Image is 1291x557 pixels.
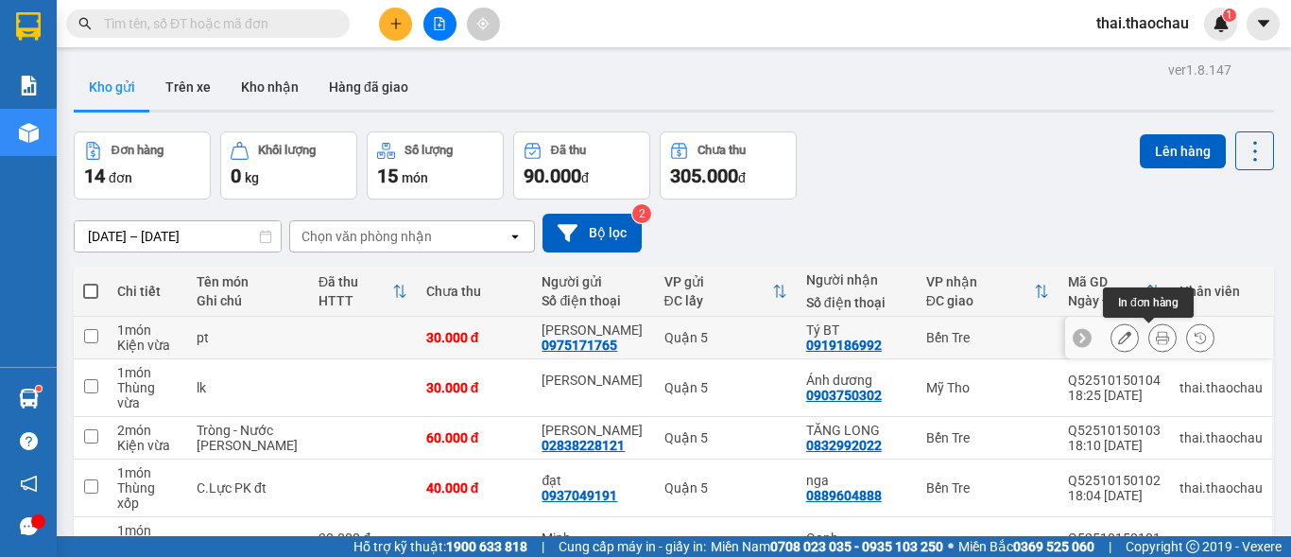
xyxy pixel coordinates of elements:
[770,539,943,554] strong: 0708 023 035 - 0935 103 250
[405,144,453,157] div: Số lượng
[75,221,281,252] input: Select a date range.
[806,488,882,503] div: 0889604888
[1068,388,1161,403] div: 18:25 [DATE]
[1179,480,1263,496] div: thai.thaochau
[117,338,178,353] div: Kiện vừa
[104,13,327,34] input: Tìm tên, số ĐT hoặc mã đơn
[806,373,907,388] div: Ánh dương
[551,144,586,157] div: Đã thu
[19,123,39,143] img: warehouse-icon
[389,17,403,30] span: plus
[84,165,105,187] span: 14
[670,165,738,187] span: 305.000
[926,380,1049,395] div: Mỹ Tho
[1068,488,1161,503] div: 18:04 [DATE]
[433,17,446,30] span: file-add
[78,17,92,30] span: search
[1068,473,1161,488] div: Q52510150102
[581,170,589,185] span: đ
[19,389,39,409] img: warehouse-icon
[117,523,178,538] div: 1 món
[711,536,943,557] span: Miền Nam
[1068,531,1161,546] div: Q52510150101
[806,531,907,546] div: Oanh
[367,131,504,200] button: Số lượng15món
[559,536,706,557] span: Cung cấp máy in - giấy in:
[12,8,75,70] img: logo
[117,465,178,480] div: 1 món
[112,144,164,157] div: Đơn hàng
[197,274,300,289] div: Tên món
[806,338,882,353] div: 0919186992
[664,330,787,345] div: Quận 5
[423,8,456,41] button: file-add
[446,539,527,554] strong: 1900 633 818
[16,12,41,41] img: logo-vxr
[632,204,651,223] sup: 2
[309,267,417,317] th: Toggle SortBy
[220,131,357,200] button: Khối lượng0kg
[36,386,42,392] sup: 1
[542,488,617,503] div: 0937049191
[74,64,150,110] button: Kho gửi
[1110,323,1139,352] div: Sửa đơn hàng
[542,274,645,289] div: Người gửi
[926,274,1034,289] div: VP nhận
[542,322,645,338] div: Hữu vinh
[379,8,412,41] button: plus
[542,531,645,546] div: Minh
[1247,8,1280,41] button: caret-down
[80,114,203,129] span: Mã ĐH: Q52510150095
[20,432,38,450] span: question-circle
[542,338,617,353] div: 0975171765
[318,293,392,308] div: HTTT
[660,131,797,200] button: Chưa thu305.000đ
[314,64,423,110] button: Hàng đã giao
[19,76,39,96] img: solution-icon
[377,165,398,187] span: 15
[1081,11,1204,35] span: thai.thaochau
[926,480,1049,496] div: Bến Tre
[1059,267,1170,317] th: Toggle SortBy
[318,531,407,546] div: 30.000 đ
[231,165,241,187] span: 0
[1179,380,1263,395] div: thai.thaochau
[74,131,211,200] button: Đơn hàng14đơn
[1213,15,1230,32] img: icon-new-feature
[258,144,316,157] div: Khối lượng
[1068,438,1161,453] div: 18:10 [DATE]
[467,8,500,41] button: aim
[117,284,178,299] div: Chi tiết
[1103,287,1194,318] div: In đơn hàng
[542,536,544,557] span: |
[117,480,178,511] div: Thùng xốp
[109,170,132,185] span: đơn
[197,293,300,308] div: Ghi chú
[806,295,907,310] div: Số điện thoại
[738,170,746,185] span: đ
[806,388,882,403] div: 0903750302
[1223,9,1236,22] sup: 1
[117,380,178,410] div: Thùng vừa
[664,480,787,496] div: Quận 5
[133,11,223,27] span: THẢO CHÂU
[426,430,524,445] div: 60.000 đ
[1109,536,1111,557] span: |
[542,214,642,252] button: Bộ lọc
[1013,539,1094,554] strong: 0369 525 060
[524,165,581,187] span: 90.000
[1068,274,1145,289] div: Mã GD
[697,144,746,157] div: Chưa thu
[806,473,907,488] div: nga
[1186,540,1199,553] span: copyright
[542,373,645,388] div: lê Phụng
[655,267,797,317] th: Toggle SortBy
[664,380,787,395] div: Quận 5
[117,365,178,380] div: 1 món
[926,330,1049,345] div: Bến Tre
[542,423,645,438] div: Hồng Thanh
[806,272,907,287] div: Người nhận
[664,293,772,308] div: ĐC lấy
[806,322,907,338] div: Tý BT
[1140,134,1226,168] button: Lên hàng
